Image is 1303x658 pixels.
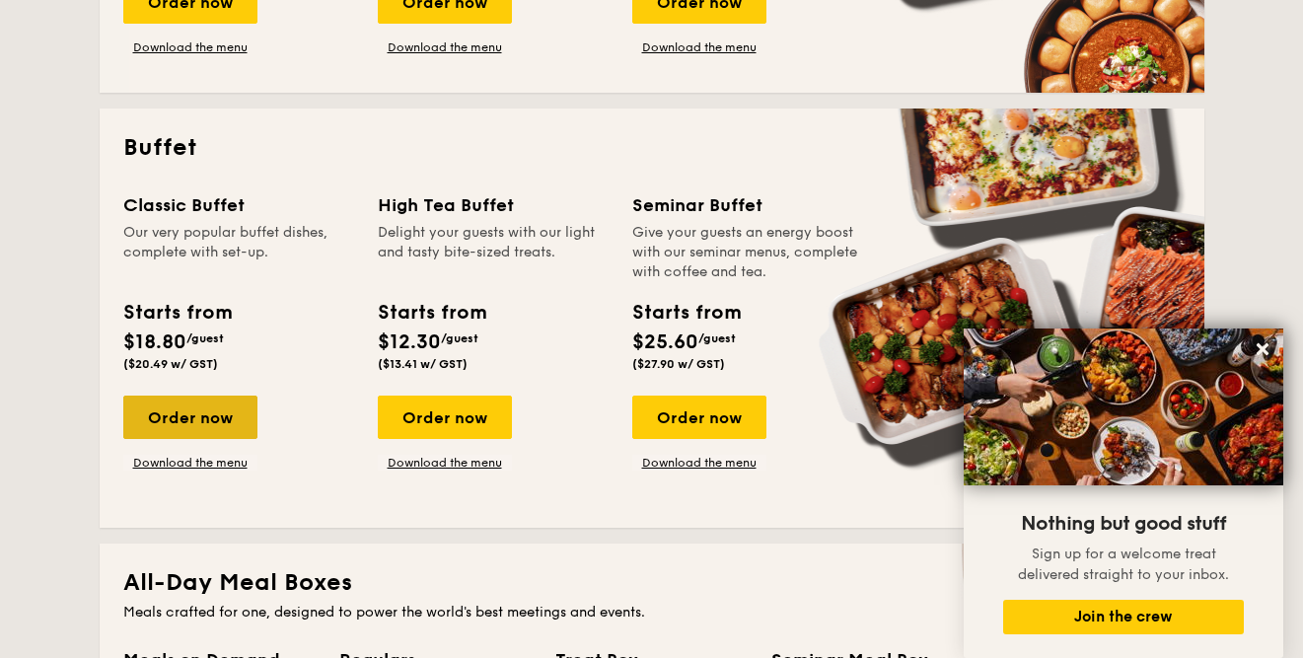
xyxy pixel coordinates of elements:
[1021,512,1226,536] span: Nothing but good stuff
[378,455,512,471] a: Download the menu
[378,330,441,354] span: $12.30
[123,330,186,354] span: $18.80
[123,132,1181,164] h2: Buffet
[123,298,231,328] div: Starts from
[378,223,609,282] div: Delight your guests with our light and tasty bite-sized treats.
[1247,333,1278,365] button: Close
[1003,600,1244,634] button: Join the crew
[632,455,766,471] a: Download the menu
[632,223,863,282] div: Give your guests an energy boost with our seminar menus, complete with coffee and tea.
[123,357,218,371] span: ($20.49 w/ GST)
[378,39,512,55] a: Download the menu
[441,331,478,345] span: /guest
[123,191,354,219] div: Classic Buffet
[632,330,698,354] span: $25.60
[123,396,257,439] div: Order now
[186,331,224,345] span: /guest
[123,39,257,55] a: Download the menu
[632,298,740,328] div: Starts from
[632,39,766,55] a: Download the menu
[123,603,1181,622] div: Meals crafted for one, designed to power the world's best meetings and events.
[632,396,766,439] div: Order now
[1018,546,1229,583] span: Sign up for a welcome treat delivered straight to your inbox.
[123,567,1181,599] h2: All-Day Meal Boxes
[632,191,863,219] div: Seminar Buffet
[378,396,512,439] div: Order now
[378,357,468,371] span: ($13.41 w/ GST)
[632,357,725,371] span: ($27.90 w/ GST)
[964,329,1283,485] img: DSC07876-Edit02-Large.jpeg
[123,455,257,471] a: Download the menu
[698,331,736,345] span: /guest
[378,191,609,219] div: High Tea Buffet
[123,223,354,282] div: Our very popular buffet dishes, complete with set-up.
[378,298,485,328] div: Starts from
